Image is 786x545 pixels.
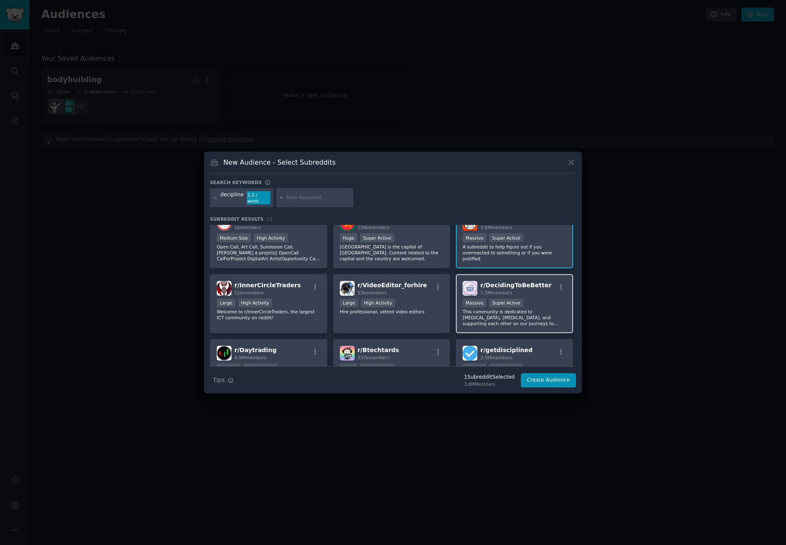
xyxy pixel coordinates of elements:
[217,363,240,372] div: Massive
[489,299,523,307] div: Super Active
[217,244,320,262] p: Open Call, Art Call, Sumission Call, [PERSON_NAME] à projets|| OpenCall CalForProject DigitalArt ...
[238,299,272,307] div: High Activity
[210,216,264,222] span: Subreddit Results
[464,381,514,387] div: 3.8M Members
[489,233,523,242] div: Super Active
[340,299,358,307] div: Large
[266,216,272,222] span: 13
[340,281,355,296] img: VideoEditor_forhire
[358,282,427,289] span: r/ VideoEditor_forhire
[234,355,266,360] span: 4.9M members
[360,363,394,372] div: Super Active
[463,346,477,361] img: getdisciplined
[247,191,270,205] div: 3.3 / week
[213,376,225,385] span: Tips
[340,244,444,262] p: [GEOGRAPHIC_DATA] is the capital of [GEOGRAPHIC_DATA]. Content related to the capital and the cou...
[221,191,244,205] div: decipline
[463,309,566,326] p: This community is dedicated to [MEDICAL_DATA], [MEDICAL_DATA], and supporting each other on our j...
[480,347,533,353] span: r/ getdisciplined
[286,194,350,202] input: New Keyword
[340,346,355,361] img: Btechtards
[480,355,512,360] span: 2.0M members
[340,309,444,315] p: Hire professional, vetted video editors
[480,282,551,289] span: r/ DecidingToBeBetter
[358,225,390,230] span: 139k members
[358,290,387,295] span: 53k members
[217,309,320,321] p: Welcome to r/InnerCircleTraders, the largest ICT community on reddit!
[360,233,394,242] div: Super Active
[223,158,336,167] h3: New Audience - Select Subreddits
[210,179,262,185] h3: Search keywords
[463,281,477,296] img: DecidingToBeBetter
[480,290,512,295] span: 1.3M members
[217,281,231,296] img: InnerCircleTraders
[234,347,277,353] span: r/ Daytrading
[234,290,264,295] span: 51k members
[489,363,523,372] div: Super Active
[210,373,237,387] button: Tips
[340,363,358,372] div: Huge
[463,363,486,372] div: Massive
[234,282,301,289] span: r/ InnerCircleTraders
[463,233,486,242] div: Massive
[464,374,514,381] div: 1 Subreddit Selected
[234,225,261,230] span: 1k members
[243,363,277,372] div: Super Active
[463,244,566,262] p: A subreddit to help figure out if you overreacted to something or if you were justified
[217,299,235,307] div: Large
[521,373,576,387] button: Create Audience
[480,225,512,230] span: 3.8M members
[217,233,251,242] div: Medium Size
[358,355,390,360] span: 337k members
[254,233,288,242] div: High Activity
[358,347,399,353] span: r/ Btechtards
[361,299,395,307] div: High Activity
[217,346,231,361] img: Daytrading
[463,299,486,307] div: Massive
[340,233,358,242] div: Huge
